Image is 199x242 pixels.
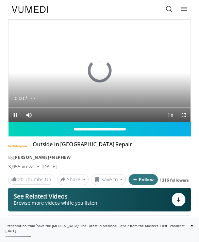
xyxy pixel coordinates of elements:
button: Playback Rate [163,108,177,122]
a: 1316 followers [160,177,189,183]
button: See Related Videos Browse more videos while you listen [8,188,191,211]
div: [DATE] [42,163,57,170]
button: Save to [92,174,126,185]
button: Fullscreen [177,108,190,122]
img: Smith+Nephew [8,141,27,152]
span: / [26,96,27,101]
button: Mute [22,108,36,122]
video-js: Video Player [9,20,190,122]
a: 20 Thumbs Up [8,174,54,185]
div: Progress Bar [9,107,190,108]
span: 0:00 [15,96,24,101]
button: Share [57,174,89,185]
p: See Related Videos [14,193,97,200]
span: Browse more videos while you listen [14,200,97,206]
a: [PERSON_NAME]+Nephew [13,154,71,160]
span: 3,055 views [8,163,35,170]
button: Pause [9,108,22,122]
h4: Outside In [GEOGRAPHIC_DATA] Repair [33,141,132,152]
p: Presentation from `Save the [MEDICAL_DATA]: The Latest in Meniscal Repair from the Masters. First... [5,223,194,239]
span: 20 [18,176,23,183]
span: -:- [31,96,35,101]
img: VuMedi Logo [12,6,48,13]
button: Follow [129,174,158,185]
div: By [8,154,191,161]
